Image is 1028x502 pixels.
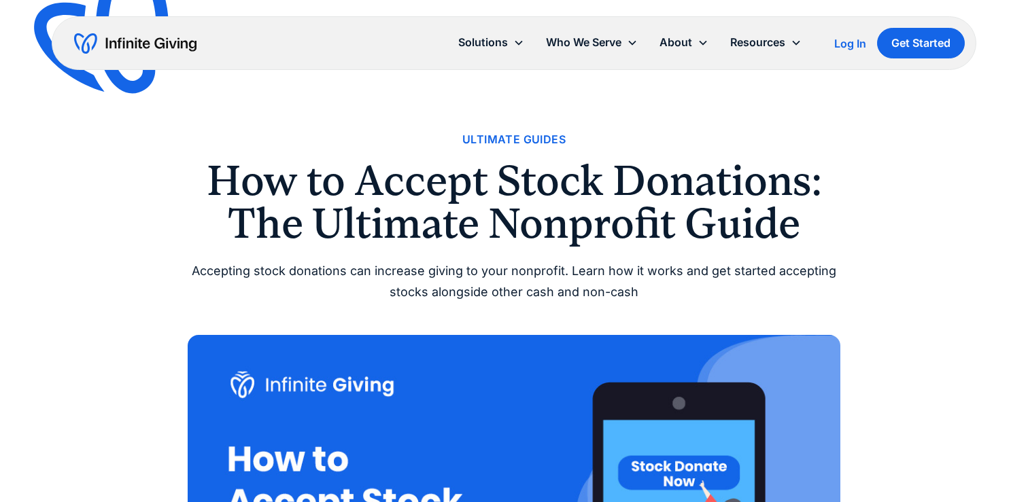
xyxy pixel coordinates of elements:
a: Get Started [877,28,965,58]
div: Who We Serve [535,28,649,57]
h1: How to Accept Stock Donations: The Ultimate Nonprofit Guide [188,160,840,245]
div: Solutions [458,33,508,52]
div: About [659,33,692,52]
a: Ultimate Guides [462,130,566,149]
div: Resources [730,33,785,52]
div: Solutions [447,28,535,57]
div: Resources [719,28,812,57]
a: home [74,33,196,54]
div: Accepting stock donations can increase giving to your nonprofit. Learn how it works and get start... [188,261,840,302]
div: Log In [834,38,866,49]
a: Log In [834,35,866,52]
div: Who We Serve [546,33,621,52]
div: About [649,28,719,57]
